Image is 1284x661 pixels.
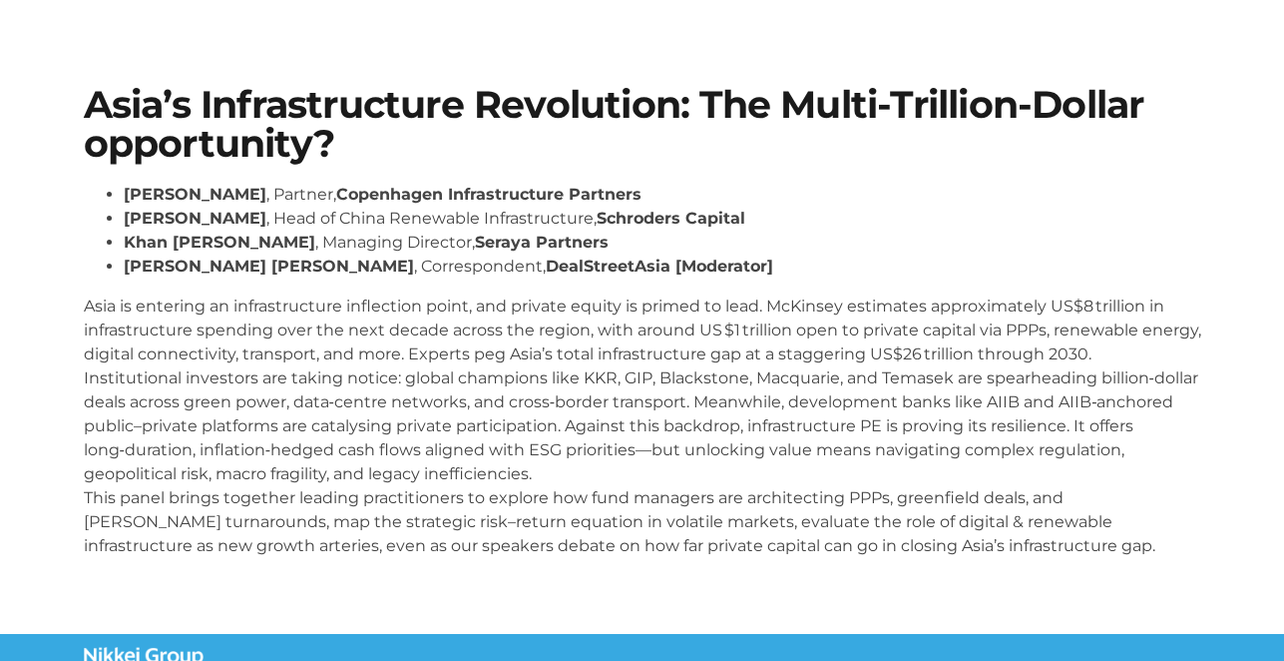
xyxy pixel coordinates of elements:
[475,233,609,252] strong: Seraya Partners
[84,86,1201,163] h1: Asia’s Infrastructure Revolution: The Multi-Trillion-Dollar opportunity?
[124,255,1201,279] li: , Correspondent,
[124,207,1201,231] li: , Head of China Renewable Infrastructure,
[124,209,266,228] strong: [PERSON_NAME]
[124,231,1201,255] li: , Managing Director,
[336,185,642,204] strong: Copenhagen Infrastructure Partners
[124,233,315,252] strong: Khan [PERSON_NAME]
[124,257,414,276] strong: [PERSON_NAME] [PERSON_NAME]
[597,209,745,228] strong: Schroders Capital
[546,257,773,276] strong: DealStreetAsia [Moderator]
[124,185,266,204] strong: [PERSON_NAME]
[84,295,1201,558] p: Asia is entering an infrastructure inflection point, and private equity is primed to lead. McKins...
[124,183,1201,207] li: , Partner,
